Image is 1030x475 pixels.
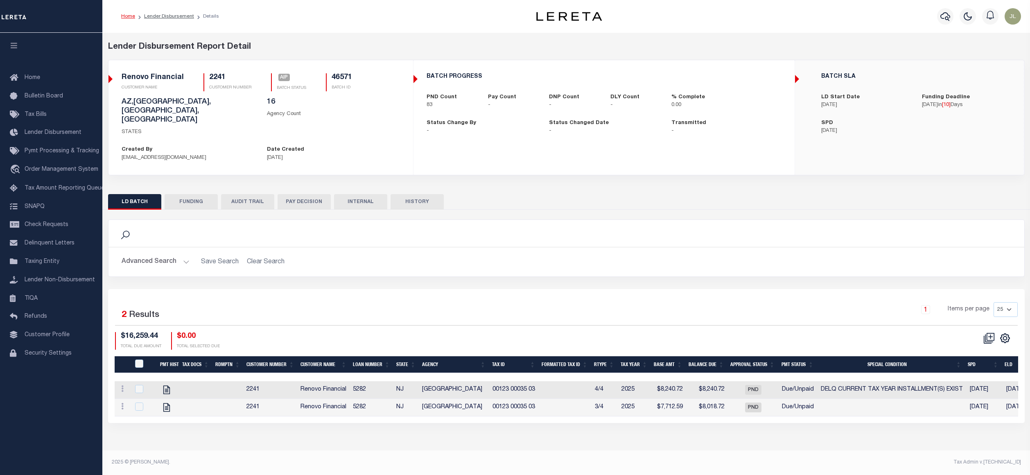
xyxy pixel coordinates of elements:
th: Customer Number: activate to sort column ascending [243,356,297,373]
span: PND [745,403,761,412]
label: DNP Count [549,93,579,102]
p: - [671,127,782,135]
label: Status Changed Date [549,119,609,127]
span: Taxing Entity [25,259,59,265]
button: LD BATCH [108,194,161,210]
h4: $0.00 [177,332,220,341]
a: Home [121,14,135,19]
p: CUSTOMER NUMBER [209,85,251,91]
p: STATES [122,128,255,136]
p: [DATE] [267,154,400,162]
label: SPD [821,119,833,127]
td: 2025 [618,381,651,399]
span: Lender Disbursement [25,130,81,136]
h5: BATCH PROGRESS [427,73,782,80]
button: PAY DECISION [278,194,331,210]
span: Order Management System [25,167,98,172]
button: Advanced Search [122,254,190,270]
h5: 16 [267,98,400,107]
p: [EMAIL_ADDRESS][DOMAIN_NAME] [122,154,255,162]
h5: Renovo Financial [122,73,184,82]
th: State: activate to sort column ascending [393,356,419,373]
th: Tax Year: activate to sort column ascending [617,356,651,373]
i: travel_explore [10,165,23,175]
label: LD Start Date [821,93,860,102]
th: Rdmptn: activate to sort column ascending [212,356,243,373]
p: TOTAL DUE AMOUNT [121,344,161,350]
td: NJ [393,381,419,399]
p: - [549,101,598,109]
span: Tax Bills [25,112,47,118]
span: SNAPQ [25,204,45,209]
div: 2025 © [PERSON_NAME]. [106,459,567,466]
label: Pay Count [488,93,516,102]
li: Details [194,13,219,20]
p: 0.00 [671,101,721,109]
p: Agency Count [267,110,400,118]
p: BATCH STATUS [277,85,306,91]
span: Home [25,75,40,81]
label: PND Count [427,93,457,102]
h4: $16,259.44 [121,332,161,341]
span: Customer Profile [25,332,70,338]
td: 5282 [350,399,393,416]
p: [DATE] [821,127,910,135]
button: HISTORY [391,194,444,210]
label: Date Created [267,146,304,154]
label: Results [129,309,159,322]
label: Created By [122,146,152,154]
td: [GEOGRAPHIC_DATA] [419,381,489,399]
td: [DATE] [967,381,1003,399]
th: RType: activate to sort column ascending [591,356,617,373]
p: - [427,127,537,135]
th: Approval Status: activate to sort column ascending [727,356,778,373]
th: PayeePmtBatchStatus [130,356,157,373]
a: Lender Disbursement [144,14,194,19]
th: Loan Number: activate to sort column ascending [350,356,393,373]
th: Balance Due: activate to sort column ascending [685,356,727,373]
label: Funding Deadline [922,93,970,102]
span: [DATE] [922,102,938,108]
td: $8,240.72 [686,381,728,399]
th: Pmt Hist [157,356,179,373]
h5: AZ,[GEOGRAPHIC_DATA],[GEOGRAPHIC_DATA],[GEOGRAPHIC_DATA] [122,98,255,125]
td: 4/4 [592,381,618,399]
label: Transmitted [671,119,706,127]
th: &nbsp;&nbsp;&nbsp;&nbsp;&nbsp;&nbsp;&nbsp;&nbsp;&nbsp;&nbsp; [115,356,130,373]
span: DELQ CURRENT TAX YEAR INSTALLMENT(S) EXIST [821,387,963,392]
td: $8,018.72 [686,399,728,416]
td: $8,240.72 [651,381,686,399]
th: Tax Id: activate to sort column ascending [489,356,538,373]
span: Due/Unpaid [782,404,814,410]
span: Bulletin Board [25,93,63,99]
th: Customer Name: activate to sort column ascending [297,356,350,373]
p: - [549,127,659,135]
p: TOTAL SELECTED DUE [177,344,220,350]
th: Pmt Status: activate to sort column ascending [778,356,817,373]
th: Base Amt: activate to sort column ascending [651,356,685,373]
td: 2241 [243,399,297,416]
span: PND [745,385,761,395]
td: 00123 00035 03 [489,381,539,399]
label: Status Change By [427,119,476,127]
td: 00123 00035 03 [489,399,539,416]
p: - [610,101,660,109]
p: BATCH ID [332,85,352,91]
p: 83 [427,101,476,109]
span: TIQA [25,295,38,301]
td: Renovo Financial [297,381,350,399]
p: - [488,101,537,109]
label: % Complete [671,93,705,102]
h5: 46571 [332,73,352,82]
th: Tax Docs: activate to sort column ascending [179,356,212,373]
img: logo-dark.svg [536,12,602,21]
button: AUDIT TRAIL [221,194,274,210]
a: 1 [921,305,930,314]
span: Tax Amount Reporting Queue [25,185,104,191]
span: Check Requests [25,222,68,228]
span: Pymt Processing & Tracking [25,148,99,154]
span: Due/Unpaid [782,387,814,392]
img: svg+xml;base64,PHN2ZyB4bWxucz0iaHR0cDovL3d3dy53My5vcmcvMjAwMC9zdmciIHBvaW50ZXItZXZlbnRzPSJub25lIi... [1005,8,1021,25]
button: FUNDING [165,194,218,210]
